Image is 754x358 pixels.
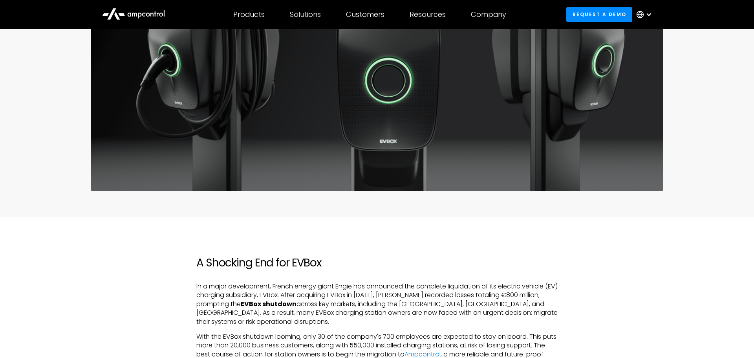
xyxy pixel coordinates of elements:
a: Request a demo [566,7,632,22]
div: Solutions [290,10,321,19]
div: Customers [346,10,384,19]
div: Products [233,10,265,19]
h2: A Shocking End for EVBox [196,256,558,270]
div: Resources [410,10,446,19]
div: Company [471,10,506,19]
strong: EVBox shutdown [241,299,296,308]
p: In a major development, French energy giant Engie has announced the complete liquidation of its e... [196,282,558,326]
